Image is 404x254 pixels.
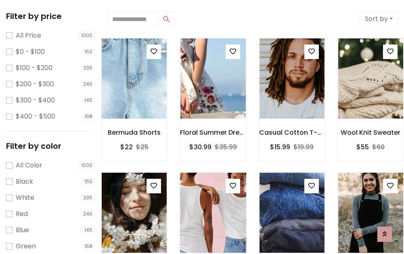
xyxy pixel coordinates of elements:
[16,79,54,89] label: $200 - $300
[16,112,55,121] label: $400 - $500
[16,95,55,105] label: $300 - $400
[136,142,149,152] del: $25
[360,11,398,27] button: Sort by
[120,143,133,151] h6: $22
[82,96,95,104] span: 145
[82,242,95,250] span: 168
[338,129,404,136] h6: Wool Knit Sweater
[81,210,95,218] span: 246
[16,47,45,57] label: $0 - $100
[6,141,95,151] h5: Filter by color
[259,129,325,136] h6: Casual Cotton T-Shirt
[372,142,385,152] del: $60
[16,177,33,186] label: Black
[81,194,95,202] span: 295
[81,64,95,72] span: 295
[82,112,95,121] span: 168
[79,32,95,40] span: 1000
[293,142,314,152] del: $19.99
[16,225,29,235] label: Blue
[215,142,237,152] del: $35.99
[180,129,246,136] h6: Floral Summer Dress
[16,209,28,219] label: Red
[82,178,95,186] span: 150
[81,80,95,88] span: 246
[16,63,52,73] label: $100 - $200
[79,161,95,169] span: 1000
[356,143,369,151] h6: $55
[16,31,41,40] label: All Price
[82,48,95,56] span: 150
[270,143,290,151] h6: $15.99
[6,11,95,21] h5: Filter by price
[82,226,95,234] span: 145
[16,161,42,170] label: All Color
[16,193,34,203] label: White
[16,241,36,251] label: Green
[101,129,167,136] h6: Bermuda Shorts
[189,143,211,151] h6: $30.99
